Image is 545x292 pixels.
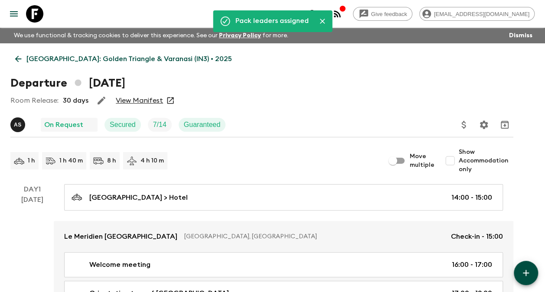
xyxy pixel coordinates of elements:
p: 14:00 - 15:00 [451,192,492,203]
button: menu [5,5,23,23]
p: Le Meridien [GEOGRAPHIC_DATA] [64,231,177,242]
div: Secured [104,118,141,132]
a: Privacy Policy [219,32,261,39]
p: Guaranteed [184,120,221,130]
span: [EMAIL_ADDRESS][DOMAIN_NAME] [429,11,534,17]
button: Close [316,15,329,28]
p: 8 h [107,156,116,165]
p: On Request [44,120,83,130]
a: View Manifest [116,96,163,105]
div: Trip Fill [148,118,172,132]
p: 1 h [28,156,35,165]
p: Day 1 [10,184,54,195]
p: 1 h 40 m [59,156,83,165]
p: 7 / 14 [153,120,166,130]
span: Give feedback [366,11,412,17]
button: search adventures [304,5,322,23]
span: Move multiple [410,152,434,169]
a: Welcome meeting16:00 - 17:00 [64,252,503,277]
p: 16:00 - 17:00 [452,260,492,270]
p: 30 days [63,95,88,106]
div: [EMAIL_ADDRESS][DOMAIN_NAME] [419,7,535,21]
span: Show Accommodation only [459,148,513,174]
div: Pack leaders assigned [235,13,309,29]
span: Arjun Singh Deora [10,120,27,127]
p: Welcome meeting [89,260,150,270]
button: Dismiss [507,29,535,42]
a: Give feedback [353,7,412,21]
p: Check-in - 15:00 [451,231,503,242]
p: Room Release: [10,95,59,106]
a: [GEOGRAPHIC_DATA] > Hotel14:00 - 15:00 [64,184,503,211]
h1: Departure [DATE] [10,75,125,92]
p: 4 h 10 m [140,156,164,165]
p: [GEOGRAPHIC_DATA] > Hotel [89,192,188,203]
button: Update Price, Early Bird Discount and Costs [455,116,473,133]
p: We use functional & tracking cookies to deliver this experience. See our for more. [10,28,292,43]
a: [GEOGRAPHIC_DATA]: Golden Triangle & Varanasi (IN3) • 2025 [10,50,237,68]
button: Settings [475,116,493,133]
p: [GEOGRAPHIC_DATA], [GEOGRAPHIC_DATA] [184,232,444,241]
a: Le Meridien [GEOGRAPHIC_DATA][GEOGRAPHIC_DATA], [GEOGRAPHIC_DATA]Check-in - 15:00 [54,221,513,252]
p: [GEOGRAPHIC_DATA]: Golden Triangle & Varanasi (IN3) • 2025 [26,54,232,64]
button: AS [10,117,27,132]
button: Archive (Completed, Cancelled or Unsynced Departures only) [496,116,513,133]
p: A S [14,121,22,128]
p: Secured [110,120,136,130]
